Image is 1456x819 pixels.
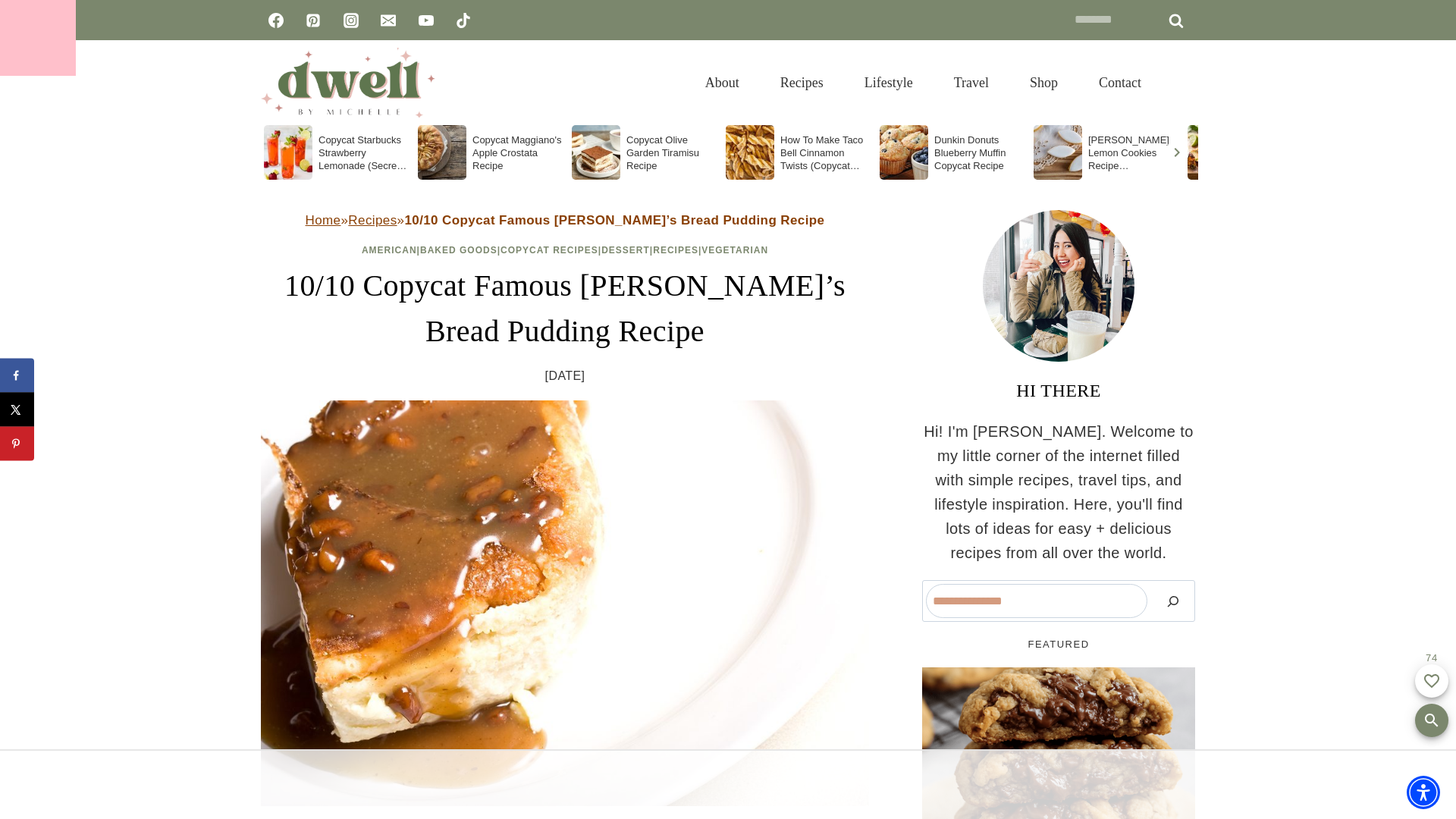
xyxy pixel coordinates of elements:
img: DWELL by michelle [261,48,435,118]
a: Contact [1078,58,1162,108]
a: Copycat Recipes [500,245,598,256]
img: a slice of bread pudding poured with praline sauce [261,400,869,806]
a: TikTok [448,5,479,36]
a: Vegetarian [701,245,768,256]
a: Pinterest [298,5,328,36]
nav: Primary Navigation [685,58,1162,108]
a: About [685,58,760,108]
a: Baked Goods [420,245,497,256]
a: Dessert [601,245,650,256]
h5: FEATURED [922,637,1195,652]
a: Shop [1009,58,1078,108]
a: YouTube [411,5,441,36]
p: Hi! I'm [PERSON_NAME]. Welcome to my little corner of the internet filled with simple recipes, tr... [922,419,1195,565]
h1: 10/10 Copycat Famous [PERSON_NAME]’s Bread Pudding Recipe [261,263,869,354]
a: Home [306,213,341,227]
span: | | | | | [362,245,768,256]
a: Lifestyle [844,58,934,108]
time: [DATE] [545,366,585,386]
a: Travel [934,58,1009,108]
a: Recipes [348,213,397,227]
span: » » [306,213,825,227]
a: American [362,245,417,256]
a: Email [373,5,403,36]
a: Recipes [760,58,844,108]
strong: 10/10 Copycat Famous [PERSON_NAME]’s Bread Pudding Recipe [404,213,824,227]
h3: HI THERE [922,377,1195,404]
a: Recipes [653,245,698,256]
div: Accessibility Menu [1407,776,1440,809]
a: Facebook [261,5,291,36]
a: Instagram [336,5,366,36]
